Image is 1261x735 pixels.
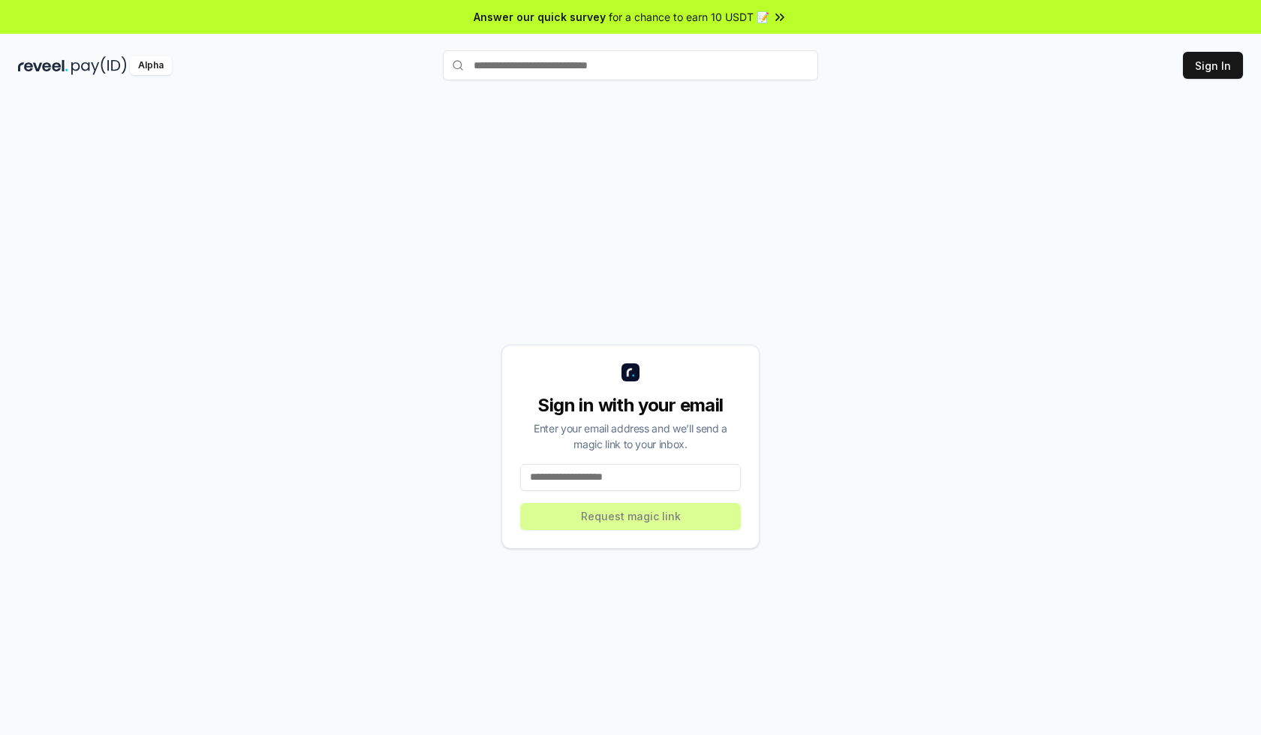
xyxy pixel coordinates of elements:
[18,56,68,75] img: reveel_dark
[474,9,606,25] span: Answer our quick survey
[609,9,769,25] span: for a chance to earn 10 USDT 📝
[520,393,741,417] div: Sign in with your email
[71,56,127,75] img: pay_id
[130,56,172,75] div: Alpha
[1183,52,1243,79] button: Sign In
[621,363,640,381] img: logo_small
[520,420,741,452] div: Enter your email address and we’ll send a magic link to your inbox.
